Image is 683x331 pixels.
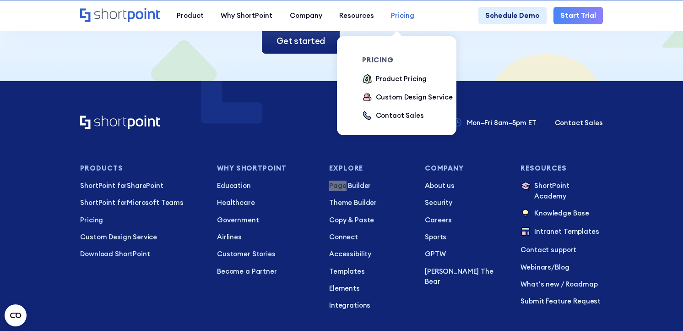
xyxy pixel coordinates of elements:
div: Why ShortPoint [221,11,272,21]
a: Contact Sales [362,110,424,122]
a: Security [425,198,507,208]
a: Accessibility [329,249,411,259]
a: Theme Builder [329,198,411,208]
a: Schedule Demo [478,7,547,24]
a: Custom Design Service [362,92,453,104]
a: Careers [425,215,507,225]
h3: Explore [329,165,411,172]
a: ShortPoint Academy [520,181,602,201]
a: Product [168,7,212,24]
a: Contact Sales [555,118,603,128]
a: Healthcare [217,198,315,208]
p: SharePoint [80,181,203,191]
a: Pricing [80,215,203,225]
a: Pricing [383,7,423,24]
a: Get started [262,28,340,54]
a: Sports [425,232,507,242]
a: [PERSON_NAME] The Bear [425,266,507,287]
a: About us [425,181,507,191]
div: Product Pricing [376,74,427,84]
a: Resources [331,7,382,24]
span: ShortPoint for [80,181,127,190]
div: Pricing [391,11,414,21]
a: Product Pricing [362,74,427,85]
a: Why ShortPoint [212,7,281,24]
a: Company [281,7,331,24]
a: Airlines [217,232,315,242]
span: ShortPoint for [80,198,127,207]
p: ShortPoint Academy [534,181,602,201]
p: Mon–Fri 8am–5pm ET [467,118,537,128]
h3: Products [80,165,203,172]
a: Become a Partner [217,266,315,276]
h3: Resources [520,165,602,172]
a: Download ShortPoint [80,249,203,259]
h3: Company [425,165,507,172]
h3: Why Shortpoint [217,165,315,172]
a: Integrations [329,300,411,310]
button: Open CMP widget [5,304,27,326]
div: Custom Design Service [376,92,453,102]
a: Education [217,181,315,191]
a: Connect [329,232,411,242]
iframe: Chat Widget [518,225,683,331]
a: ShortPoint forMicrosoft Teams [80,198,203,208]
a: Customer Stories [217,249,315,259]
div: Contact Sales [376,110,424,121]
div: Company [290,11,322,21]
a: Copy & Paste [329,215,411,225]
p: Microsoft Teams [80,198,203,208]
a: GPTW [425,249,507,259]
a: ShortPoint forSharePoint [80,181,203,191]
a: Page Builder [329,181,411,191]
a: Knowledge Base [520,208,602,220]
div: pricing [362,57,458,64]
a: Elements [329,283,411,293]
a: Home [80,8,159,23]
a: Start Trial [553,7,603,24]
a: Templates [329,266,411,276]
p: Knowledge Base [534,208,589,220]
div: Resources [339,11,374,21]
div: Product [177,11,204,21]
a: Government [217,215,315,225]
a: Custom Design Service [80,232,203,242]
a: Home [80,116,159,131]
